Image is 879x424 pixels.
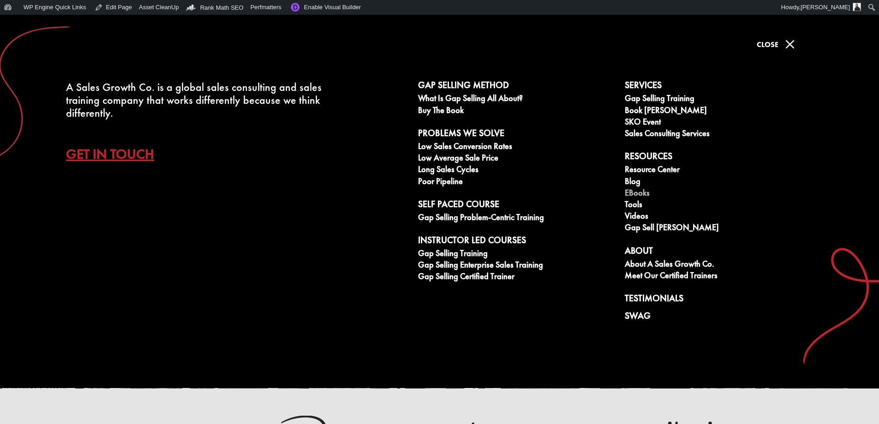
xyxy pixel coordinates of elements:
[418,177,615,188] a: Poor Pipeline
[418,199,615,213] a: Self Paced Course
[25,58,32,66] img: tab_domain_overview_orange.svg
[92,58,99,66] img: tab_keywords_by_traffic_grey.svg
[418,272,615,283] a: Gap Selling Certified Trainer
[625,211,821,223] a: Videos
[625,94,821,105] a: Gap Selling Training
[625,223,821,234] a: Gap Sell [PERSON_NAME]
[625,259,821,271] a: About A Sales Growth Co.
[625,165,821,176] a: Resource Center
[801,4,850,11] span: [PERSON_NAME]
[625,80,821,94] a: Services
[200,4,244,11] span: Rank Math SEO
[625,106,821,117] a: Book [PERSON_NAME]
[15,15,22,22] img: logo_orange.svg
[418,106,615,117] a: Buy The Book
[24,24,102,31] div: Domain: [DOMAIN_NAME]
[418,165,615,176] a: Long Sales Cycles
[625,177,821,188] a: Blog
[418,80,615,94] a: Gap Selling Method
[418,94,615,105] a: What is Gap Selling all about?
[625,117,821,129] a: SKO Event
[781,35,799,54] span: M
[66,81,329,119] div: A Sales Growth Co. is a global sales consulting and sales training company that works differently...
[15,24,22,31] img: website_grey.svg
[66,138,168,170] a: Get In Touch
[418,213,615,224] a: Gap Selling Problem-Centric Training
[418,235,615,249] a: Instructor Led Courses
[625,293,821,307] a: Testimonials
[102,59,155,65] div: Keywords by Traffic
[418,142,615,153] a: Low Sales Conversion Rates
[625,271,821,282] a: Meet our Certified Trainers
[418,153,615,165] a: Low Average Sale Price
[625,200,821,211] a: Tools
[625,151,821,165] a: Resources
[757,40,778,49] span: Close
[35,59,83,65] div: Domain Overview
[625,245,821,259] a: About
[26,15,45,22] div: v 4.0.25
[625,188,821,200] a: eBooks
[625,129,821,140] a: Sales Consulting Services
[625,311,821,324] a: Swag
[418,249,615,260] a: Gap Selling Training
[418,128,615,142] a: Problems We Solve
[418,260,615,272] a: Gap Selling Enterprise Sales Training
